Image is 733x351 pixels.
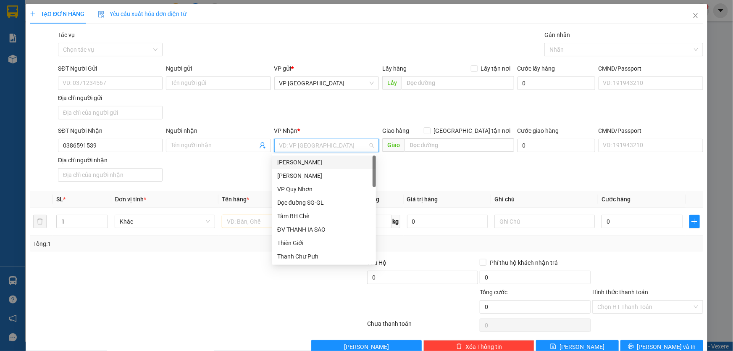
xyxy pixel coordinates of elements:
[367,319,479,334] div: Chưa thanh toán
[628,343,634,350] span: printer
[518,127,559,134] label: Cước giao hàng
[592,289,648,296] label: Hình thức thanh toán
[115,196,146,203] span: Đơn vị tính
[166,64,271,73] div: Người gửi
[486,258,561,267] span: Phí thu hộ khách nhận trả
[690,218,699,225] span: plus
[367,259,386,266] span: Thu Hộ
[5,53,104,76] span: VP [GEOGRAPHIC_DATA]
[274,64,379,73] div: VP gửi
[480,289,507,296] span: Tổng cước
[277,252,371,261] div: Thanh Chư Pưh
[279,77,374,90] span: VP Đà Nẵng
[277,238,371,248] div: Thiên Giới
[456,343,462,350] span: delete
[494,215,595,228] input: Ghi Chú
[222,196,249,203] span: Tên hàng
[599,126,703,135] div: CMND/Passport
[58,93,163,103] div: Địa chỉ người gửi
[58,32,75,38] label: Tác vụ
[5,28,31,36] strong: Sài Gòn:
[272,223,376,236] div: ĐV THANH IA SAO
[272,182,376,196] div: VP Quy Nhơn
[402,76,514,90] input: Dọc đường
[277,185,371,194] div: VP Quy Nhơn
[272,156,376,169] div: Lê Đại Hành
[407,196,438,203] span: Giá trị hàng
[550,343,556,350] span: save
[382,76,402,90] span: Lấy
[31,28,72,36] strong: 0931 600 979
[166,126,271,135] div: Người nhận
[5,53,42,64] span: VP GỬI:
[599,64,703,73] div: CMND/Passport
[58,106,163,119] input: Địa chỉ của người gửi
[277,211,371,221] div: Tâm BH Chè
[544,32,570,38] label: Gán nhãn
[272,169,376,182] div: Phan Đình Phùng
[56,196,63,203] span: SL
[277,158,371,167] div: [PERSON_NAME]
[272,250,376,263] div: Thanh Chư Pưh
[98,11,105,18] img: icon
[689,215,700,228] button: plus
[602,196,631,203] span: Cước hàng
[58,168,163,182] input: Địa chỉ của người nhận
[33,215,47,228] button: delete
[30,11,84,17] span: TẠO ĐƠN HÀNG
[382,138,405,152] span: Giao
[58,126,163,135] div: SĐT Người Nhận
[405,138,514,152] input: Dọc đường
[79,41,120,49] strong: 0901 933 179
[382,127,409,134] span: Giao hàng
[259,142,266,149] span: user-add
[272,209,376,223] div: Tâm BH Chè
[5,37,47,45] strong: 0901 936 968
[36,8,118,20] span: ĐỨC ĐẠT GIA LAI
[274,127,298,134] span: VP Nhận
[98,11,187,17] span: Yêu cầu xuất hóa đơn điện tử
[491,191,598,208] th: Ghi chú
[33,239,283,248] div: Tổng: 1
[120,215,210,228] span: Khác
[79,24,131,32] strong: [PERSON_NAME]:
[518,65,555,72] label: Cước lấy hàng
[272,196,376,209] div: Dọc đuờng SG-GL
[392,215,400,228] span: kg
[382,65,407,72] span: Lấy hàng
[478,64,514,73] span: Lấy tận nơi
[58,156,163,165] div: Địa chỉ người nhận
[277,225,371,234] div: ĐV THANH IA SAO
[222,215,322,228] input: VD: Bàn, Ghế
[431,126,514,135] span: [GEOGRAPHIC_DATA] tận nơi
[79,24,147,40] strong: 0901 900 568
[277,198,371,207] div: Dọc đuờng SG-GL
[407,215,488,228] input: 0
[277,171,371,180] div: [PERSON_NAME]
[518,77,595,90] input: Cước lấy hàng
[684,4,707,28] button: Close
[30,11,36,17] span: plus
[272,236,376,250] div: Thiên Giới
[518,139,595,152] input: Cước giao hàng
[692,12,699,19] span: close
[58,64,163,73] div: SĐT Người Gửi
